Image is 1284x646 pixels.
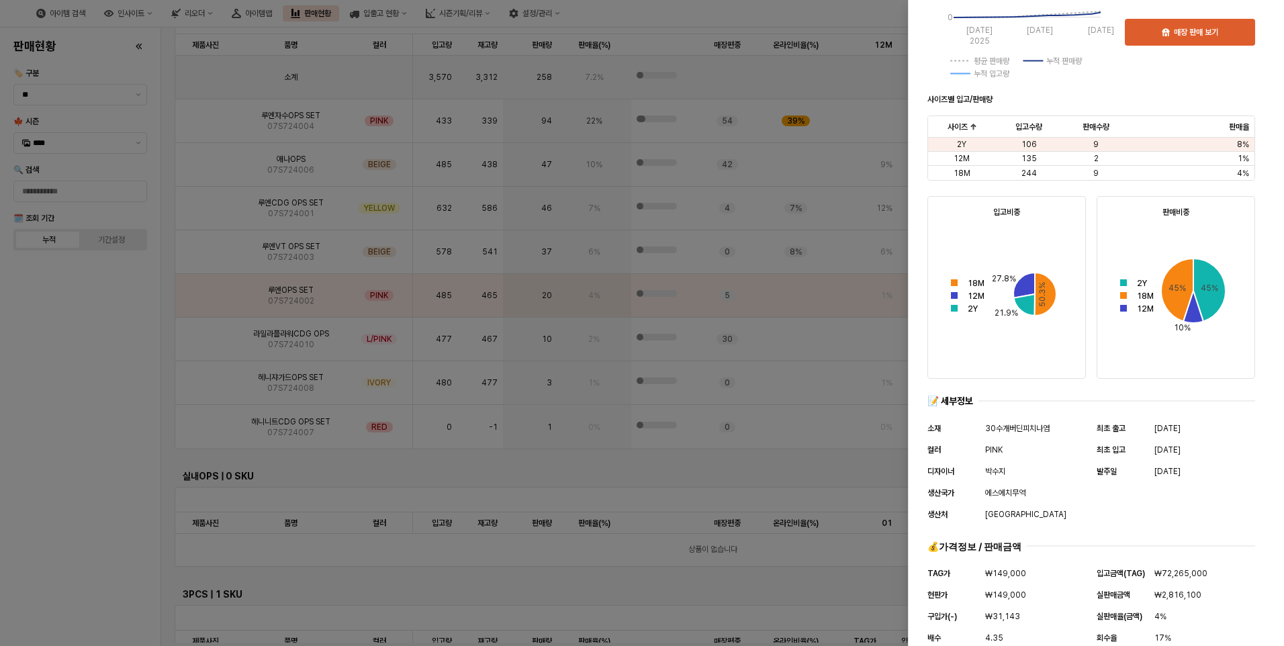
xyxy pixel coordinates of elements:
[1021,153,1037,164] span: 135
[1021,168,1037,179] span: 244
[985,631,1003,645] span: 4.35
[1093,168,1099,179] span: 9
[985,610,1020,623] span: ₩31,143
[1015,122,1042,132] span: 입고수량
[985,508,1066,521] span: [GEOGRAPHIC_DATA]
[985,588,1026,602] span: ₩149,000
[993,207,1020,217] strong: 입고비중
[1097,445,1126,455] span: 최초 입고
[1097,590,1130,600] span: 실판매금액
[1229,122,1249,132] span: 판매율
[1097,467,1117,476] span: 발주일
[1238,153,1249,164] span: 1%
[948,122,968,132] span: 사이즈
[1154,588,1201,602] span: ₩2,816,100
[1154,465,1181,478] span: [DATE]
[1162,207,1189,217] strong: 판매비중
[927,590,948,600] span: 현판가
[927,95,993,104] strong: 사이즈별 입고/판매량
[1097,424,1126,433] span: 최초 출고
[1097,633,1117,643] span: 회수율
[927,445,941,455] span: 컬러
[927,488,954,498] span: 생산국가
[954,153,970,164] span: 12M
[1093,139,1099,150] span: 9
[1154,610,1166,623] span: 4%
[927,510,948,519] span: 생산처
[1154,567,1207,580] span: ₩72,265,000
[1237,139,1249,150] span: 8%
[1094,153,1099,164] span: 2
[1097,569,1145,578] span: 입고금액(TAG)
[1237,168,1249,179] span: 4%
[1154,422,1181,435] span: [DATE]
[927,540,1021,553] div: 💰가격정보 / 판매금액
[927,467,954,476] span: 디자이너
[985,567,1026,580] span: ₩149,000
[957,139,966,150] span: 2Y
[1154,631,1171,645] span: 17%
[985,422,1050,435] span: 30수개버딘피치나염
[1083,122,1109,132] span: 판매수량
[927,633,941,643] span: 배수
[927,395,973,408] div: 📝 세부정보
[985,465,1005,478] span: 박수지
[1097,612,1142,621] span: 실판매율(금액)
[1154,443,1181,457] span: [DATE]
[927,424,941,433] span: 소재
[985,443,1003,457] span: PINK
[927,612,957,621] span: 구입가(-)
[1125,19,1255,46] button: 매장 판매 보기
[954,168,970,179] span: 18M
[1174,27,1218,38] p: 매장 판매 보기
[1021,139,1037,150] span: 106
[985,486,1025,500] span: 에스에치무역
[1154,565,1207,582] button: ₩72,265,000
[927,569,950,578] span: TAG가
